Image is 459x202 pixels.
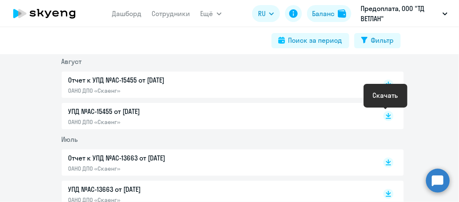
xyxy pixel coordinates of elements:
[68,153,246,163] p: Отчет к УПД №AC-13663 от [DATE]
[354,33,401,48] button: Фильтр
[68,165,246,172] p: ОАНО ДПО «Скаенг»
[252,5,280,22] button: RU
[68,153,366,172] a: Отчет к УПД №AC-13663 от [DATE]ОАНО ДПО «Скаенг»
[312,8,334,19] div: Баланс
[288,35,342,45] div: Поиск за период
[152,9,190,18] a: Сотрудники
[68,184,246,194] p: УПД №AC-13663 от [DATE]
[62,135,78,144] span: Июль
[68,75,366,94] a: Отчет к УПД №AC-15455 от [DATE]ОАНО ДПО «Скаенг»
[338,9,346,18] img: balance
[258,8,266,19] span: RU
[62,57,82,66] span: Август
[361,3,439,24] p: Предоплата, ООО "ТД ВЕТЛАН"
[68,106,366,126] a: УПД №AC-15455 от [DATE]ОАНО ДПО «Скаенг»
[68,118,246,126] p: ОАНО ДПО «Скаенг»
[356,3,452,24] button: Предоплата, ООО "ТД ВЕТЛАН"
[68,87,246,94] p: ОАНО ДПО «Скаенг»
[371,35,394,45] div: Фильтр
[68,75,246,85] p: Отчет к УПД №AC-15455 от [DATE]
[68,106,246,116] p: УПД №AC-15455 от [DATE]
[272,33,349,48] button: Поиск за период
[307,5,351,22] button: Балансbalance
[112,9,142,18] a: Дашборд
[201,8,213,19] span: Ещё
[201,5,222,22] button: Ещё
[373,90,398,100] div: Скачать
